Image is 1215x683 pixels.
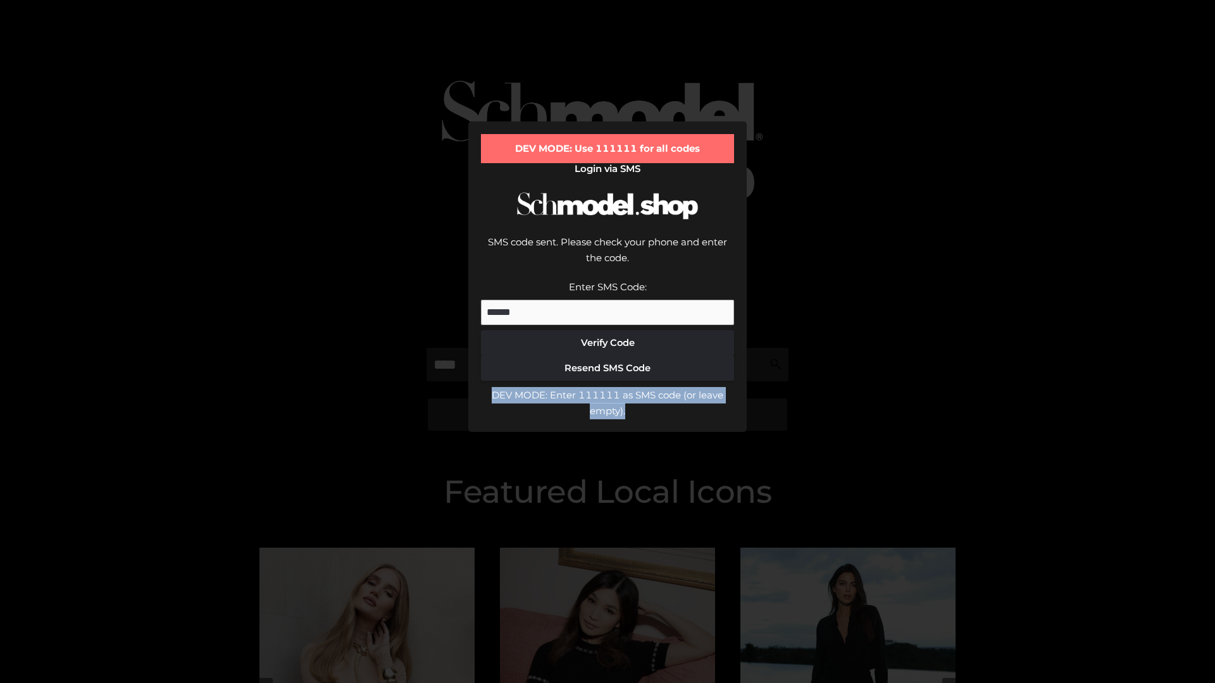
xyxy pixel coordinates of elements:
label: Enter SMS Code: [569,281,647,293]
h2: Login via SMS [481,163,734,175]
div: SMS code sent. Please check your phone and enter the code. [481,234,734,279]
button: Resend SMS Code [481,355,734,381]
img: Schmodel Logo [513,181,702,231]
div: DEV MODE: Enter 111111 as SMS code (or leave empty). [481,387,734,419]
button: Verify Code [481,330,734,355]
div: DEV MODE: Use 111111 for all codes [481,134,734,163]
